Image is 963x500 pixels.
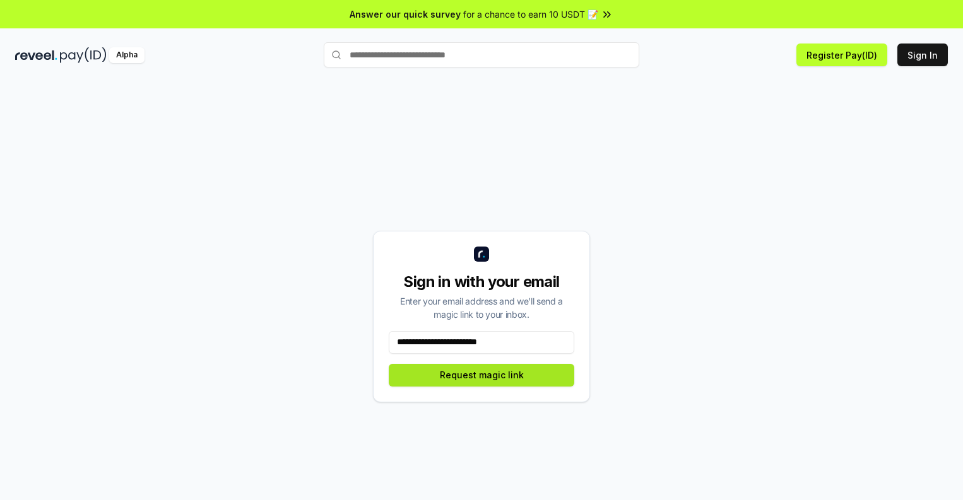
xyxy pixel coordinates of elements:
div: Sign in with your email [389,272,574,292]
button: Register Pay(ID) [796,44,887,66]
img: pay_id [60,47,107,63]
img: logo_small [474,247,489,262]
button: Sign In [897,44,948,66]
button: Request magic link [389,364,574,387]
span: Answer our quick survey [350,8,461,21]
span: for a chance to earn 10 USDT 📝 [463,8,598,21]
div: Alpha [109,47,145,63]
div: Enter your email address and we’ll send a magic link to your inbox. [389,294,574,321]
img: reveel_dark [15,47,57,63]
